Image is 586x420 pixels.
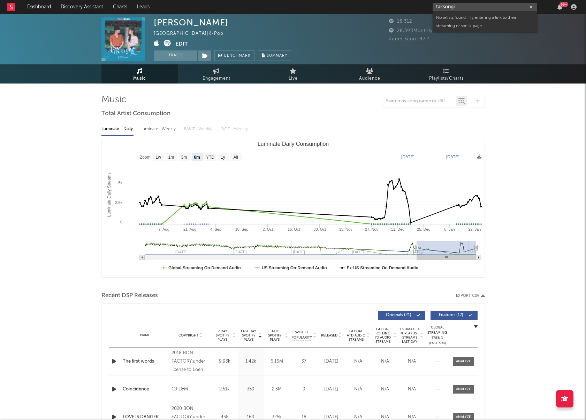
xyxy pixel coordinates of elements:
span: Estimated % Playlist Streams Last Day [400,327,419,344]
div: N/A [373,386,397,393]
span: Summary [267,54,287,58]
text: Luminate Daily Streams [107,173,112,217]
div: 2018 BON FACTORY,under license to Loen Entertainment Inc [172,349,210,374]
span: Benchmark [224,52,251,60]
span: Playlists/Charts [429,74,464,83]
text: 18. Sep [235,227,248,231]
span: Total Artist Consumption [101,110,170,118]
span: Global Rolling 7D Audio Streams [373,327,393,344]
div: [DATE] [320,386,343,393]
text: 6m [194,155,200,160]
div: CJ E&M [172,385,210,394]
text: 1w [155,155,161,160]
span: Live [289,74,298,83]
div: 2.51k [213,386,236,393]
a: Engagement [178,64,255,84]
span: Music [133,74,146,83]
svg: Luminate Daily Consumption [102,138,485,277]
span: Global ATD Audio Streams [347,329,366,342]
text: 4. Sep [210,227,221,231]
div: N/A [400,358,424,365]
span: Recent DSP Releases [101,292,158,300]
text: 5k [118,181,122,185]
button: Originals(21) [378,311,425,320]
text: Luminate Daily Consumption [257,141,329,147]
text: 27. Nov [365,227,378,231]
text: 3m [181,155,187,160]
input: Search for artists [433,3,537,11]
a: Music [101,64,178,84]
div: 9 [292,386,316,393]
div: 6.16M [266,358,288,365]
text: Ex-US Streaming On-Demand Audio [347,266,418,270]
span: Features ( 17 ) [435,313,467,317]
text: 21. Aug [183,227,196,231]
text: 8. Jan [444,227,455,231]
div: N/A [373,358,397,365]
text: 16. Oct [287,227,299,231]
span: Audience [359,74,380,83]
div: [PERSON_NAME] [154,17,228,27]
div: Luminate - Daily [101,123,134,135]
div: 99 + [560,2,568,7]
text: 1m [168,155,174,160]
button: Features(17) [431,311,478,320]
text: 7. Aug [158,227,169,231]
span: Jump Score: 47.4 [389,37,430,41]
text: 22. Jan [468,227,481,231]
text: 2.5k [115,200,122,205]
div: 2.3M [266,386,288,393]
div: N/A [347,386,370,393]
span: ATD Spotify Plays [266,329,284,342]
text: → [434,154,439,159]
div: No artists found. Try entering a link to their streaming or social page. [433,12,537,32]
div: Name [123,333,168,338]
button: 99+ [557,4,562,10]
text: US Streaming On-Demand Audio [261,266,327,270]
div: N/A [347,358,370,365]
span: Originals ( 21 ) [383,313,415,317]
a: Audience [332,64,408,84]
span: Spotify Popularity [291,330,312,340]
div: Luminate - Weekly [140,123,177,135]
span: 28,398 Monthly Listeners [389,29,456,33]
span: 16,312 [389,19,412,24]
div: [GEOGRAPHIC_DATA] | K-Pop [154,30,231,38]
span: Engagement [203,74,230,83]
button: Summary [258,50,291,61]
div: N/A [400,386,424,393]
span: Last Day Spotify Plays [239,329,258,342]
a: The first words [123,358,168,365]
text: 11. Dec [391,227,404,231]
text: Zoom [140,155,151,160]
div: 37 [292,358,316,365]
text: [DATE] [446,154,459,159]
text: 25. Dec [417,227,430,231]
div: [DATE] [320,358,343,365]
div: 9.93k [213,358,236,365]
a: Benchmark [214,50,254,61]
button: Edit [175,40,188,48]
a: Coincidence [123,386,168,393]
div: 1.42k [239,358,262,365]
text: YTD [206,155,214,160]
text: 2. Oct [262,227,273,231]
button: Track [154,50,197,61]
text: [DATE] [401,154,414,159]
text: All [233,155,238,160]
div: Global Streaming Trend (Last 60D) [427,325,448,346]
text: 13. Nov [339,227,352,231]
span: 7 Day Spotify Plays [213,329,232,342]
text: 0 [120,220,122,224]
a: Playlists/Charts [408,64,485,84]
button: Export CSV [456,294,485,298]
span: Copyright [178,333,199,338]
text: 30. Oct [313,227,326,231]
text: Jan … [469,250,480,254]
a: Live [255,64,332,84]
text: 1y [221,155,225,160]
text: Global Streaming On-Demand Audio [168,266,241,270]
span: Released [321,333,337,338]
